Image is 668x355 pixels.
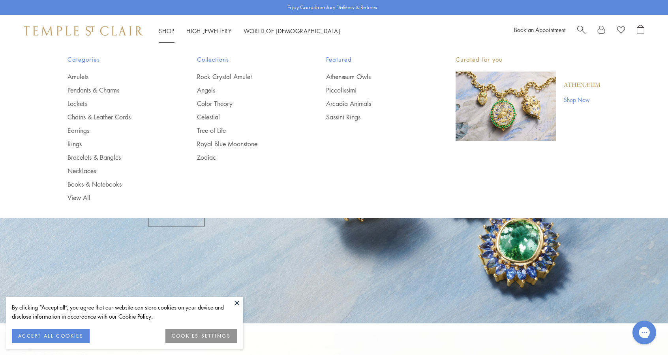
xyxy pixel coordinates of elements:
a: Color Theory [197,99,295,108]
span: Collections [197,55,295,64]
a: Book an Appointment [514,26,565,34]
a: Tree of Life [197,126,295,135]
a: Arcadia Animals [326,99,424,108]
a: Rings [68,140,165,148]
a: Search [577,25,585,37]
a: Bracelets & Bangles [68,153,165,162]
span: Categories [68,55,165,64]
a: ShopShop [159,27,175,35]
a: Angels [197,86,295,94]
a: Pendants & Charms [68,86,165,94]
a: High JewelleryHigh Jewellery [186,27,232,35]
a: Books & Notebooks [68,180,165,189]
a: Athenæum [564,81,600,90]
a: Open Shopping Bag [637,25,644,37]
a: Sassini Rings [326,113,424,121]
a: Zodiac [197,153,295,162]
a: View All [68,193,165,202]
span: Featured [326,55,424,64]
button: ACCEPT ALL COOKIES [12,329,90,343]
a: Celestial [197,113,295,121]
a: View Wishlist [617,25,625,37]
a: Lockets [68,99,165,108]
nav: Main navigation [159,26,340,36]
a: Necklaces [68,166,165,175]
a: Shop Now [564,95,600,104]
a: Earrings [68,126,165,135]
a: Royal Blue Moonstone [197,140,295,148]
img: Temple St. Clair [24,26,143,36]
a: Rock Crystal Amulet [197,72,295,81]
a: Chains & Leather Cords [68,113,165,121]
iframe: Gorgias live chat messenger [629,318,660,347]
p: Enjoy Complimentary Delivery & Returns [287,4,377,11]
a: Piccolissimi [326,86,424,94]
a: World of [DEMOGRAPHIC_DATA]World of [DEMOGRAPHIC_DATA] [244,27,340,35]
button: COOKIES SETTINGS [165,329,237,343]
a: Amulets [68,72,165,81]
a: Athenæum Owls [326,72,424,81]
p: Curated for you [456,55,600,64]
div: By clicking “Accept all”, you agree that our website can store cookies on your device and disclos... [12,303,237,321]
